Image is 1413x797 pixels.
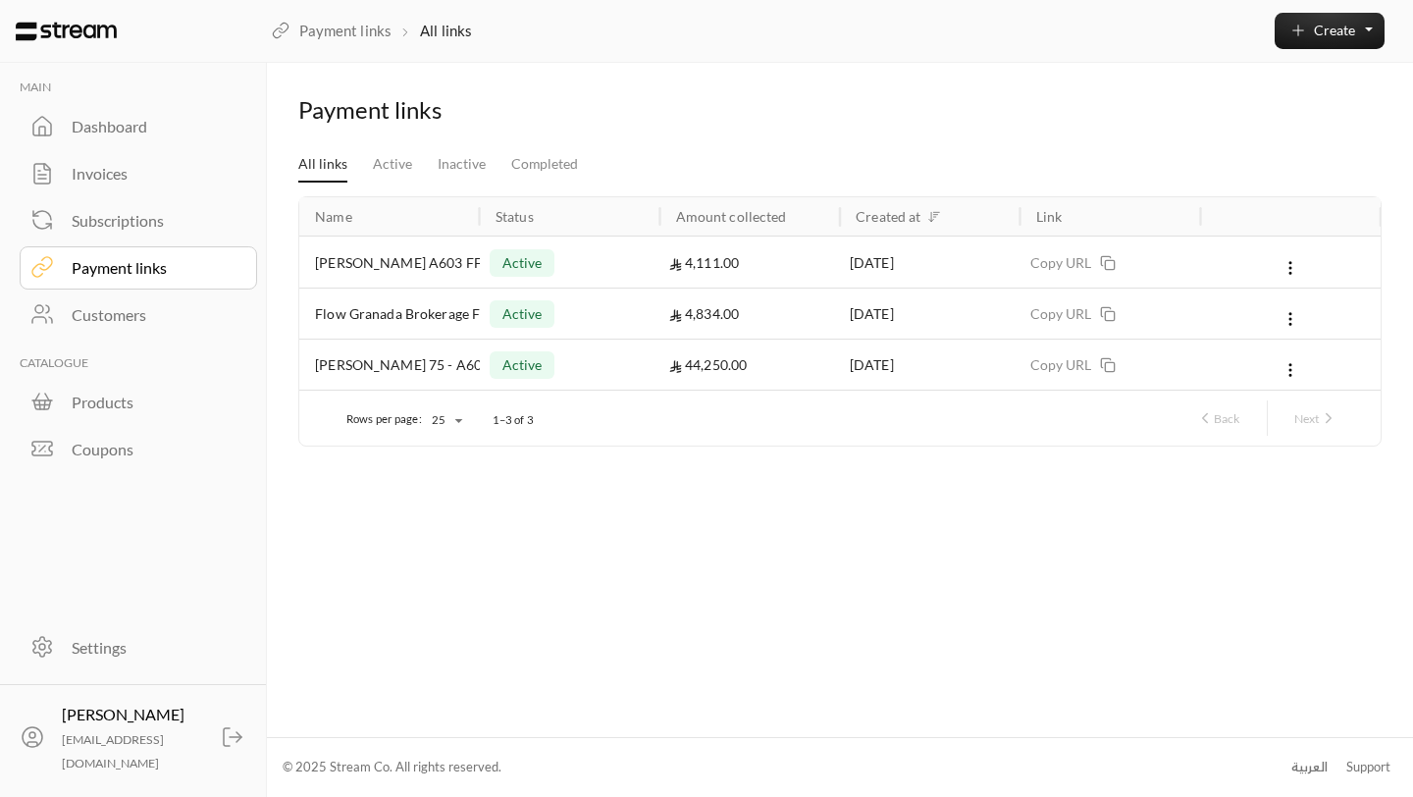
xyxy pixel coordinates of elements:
[502,357,543,372] span: active
[511,148,578,183] a: Completed
[502,306,543,321] span: active
[20,293,258,337] a: Customers
[72,115,231,138] div: Dashboard
[438,148,486,183] a: Inactive
[72,438,231,461] div: Coupons
[20,626,258,669] a: Settings
[262,20,481,41] nav: breadcrumb
[20,428,258,471] a: Coupons
[850,340,1011,390] div: [DATE]
[315,340,463,390] div: [PERSON_NAME] 75 - A603
[283,758,501,777] div: © 2025 Stream Co. All rights reserved.
[346,411,422,427] p: Rows per page:
[422,408,469,433] div: 25
[20,105,258,148] a: Dashboard
[420,20,471,41] p: All links
[493,412,534,428] p: 1–3 of 3
[298,148,347,184] a: All links
[10,700,258,776] a: [PERSON_NAME] [EMAIL_ADDRESS][DOMAIN_NAME]
[850,238,1011,288] div: [DATE]
[272,20,391,41] a: Payment links
[1275,13,1385,49] button: Create
[373,148,412,183] a: Active
[850,289,1011,339] div: [DATE]
[72,256,231,280] div: Payment links
[669,340,830,390] div: 44,250.00
[298,94,647,126] h3: Payment links
[922,205,946,229] button: Sort
[1036,208,1063,225] div: Link
[1030,238,1092,288] span: Copy URL
[1030,340,1092,390] span: Copy URL
[502,255,543,270] span: active
[72,636,231,660] div: Settings
[62,732,164,770] span: [EMAIL_ADDRESS][DOMAIN_NAME]
[669,289,830,339] div: 4,834.00
[72,162,231,186] div: Invoices
[315,238,463,288] div: [PERSON_NAME] A603 FF
[20,381,258,424] a: Products
[676,208,787,225] div: Amount collected
[1340,750,1397,785] a: Support
[72,303,231,327] div: Customers
[20,246,258,290] a: Payment links
[72,209,231,233] div: Subscriptions
[1314,22,1355,38] span: Create
[669,238,830,288] div: 4,111.00
[856,208,920,225] div: Created at
[20,152,258,195] a: Invoices
[1030,289,1092,339] span: Copy URL
[20,79,258,97] p: MAIN
[20,199,258,242] a: Subscriptions
[62,705,184,723] span: [PERSON_NAME]
[72,391,231,414] div: Products
[20,354,258,373] p: CATALOGUE
[315,208,352,225] div: Name
[1291,758,1328,777] div: العربية
[16,22,117,41] img: Logo
[496,208,534,225] div: Status
[315,289,463,339] div: Flow Granada Brokerage Fee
